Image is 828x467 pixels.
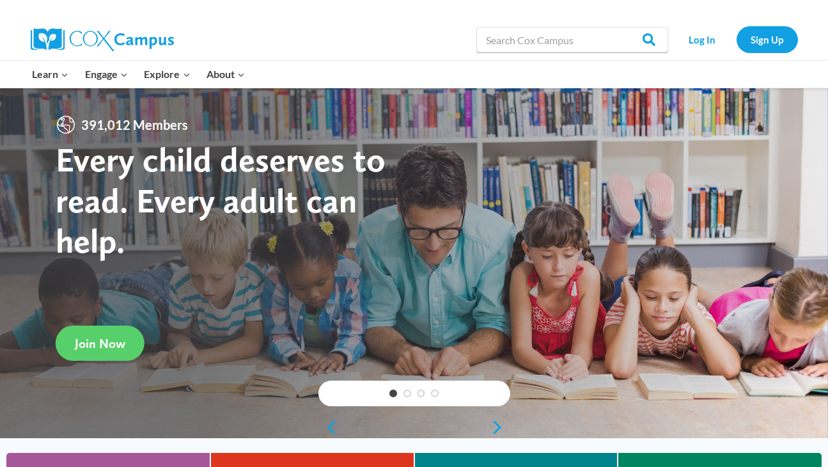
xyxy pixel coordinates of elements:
[431,390,439,397] a: 4
[318,420,338,435] a: previous
[207,66,245,83] span: About
[56,326,145,361] a: Join Now
[403,390,411,397] a: 2
[24,61,253,88] nav: Primary Navigation
[675,26,730,52] a: Log In
[476,27,668,52] input: Search Cox Campus
[418,390,425,397] a: 3
[76,115,193,135] span: 391,012 Members
[318,415,510,440] div: content slider buttons
[32,66,68,83] span: Learn
[56,139,386,261] strong: Every child deserves to read. Every adult can help.
[491,420,510,435] a: next
[675,26,798,52] nav: Secondary Navigation
[31,28,174,51] img: Cox Campus
[75,336,125,351] span: Join Now
[144,66,190,83] span: Explore
[389,390,397,397] a: 1
[737,26,798,52] a: Sign Up
[85,66,128,83] span: Engage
